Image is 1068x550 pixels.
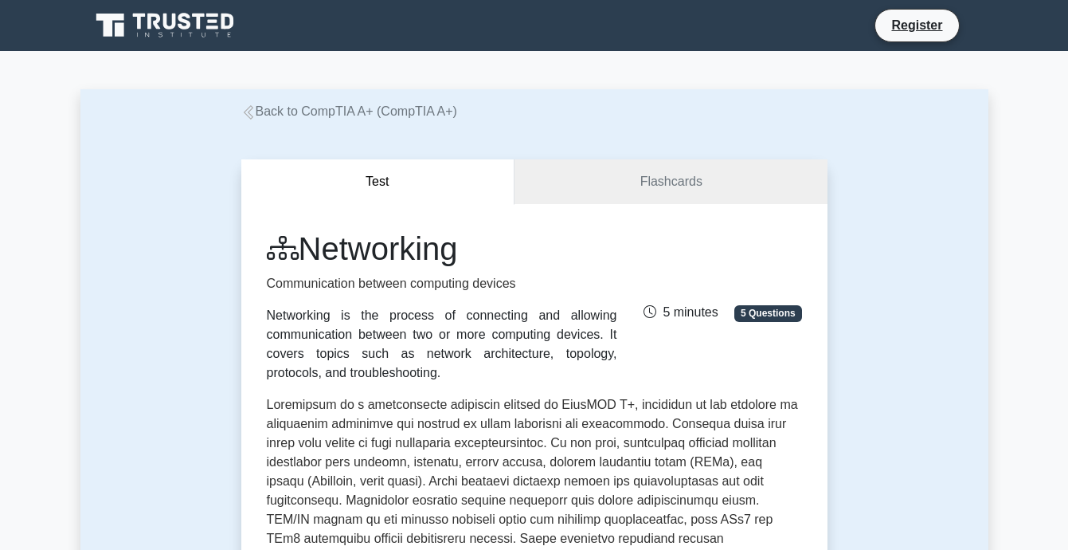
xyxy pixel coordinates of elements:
span: 5 minutes [644,305,718,319]
a: Back to CompTIA A+ (CompTIA A+) [241,104,457,118]
h1: Networking [267,230,617,268]
span: 5 Questions [734,305,801,321]
div: Networking is the process of connecting and allowing communication between two or more computing ... [267,306,617,383]
a: Register [882,15,952,35]
p: Communication between computing devices [267,274,617,293]
a: Flashcards [514,159,827,205]
button: Test [241,159,515,205]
